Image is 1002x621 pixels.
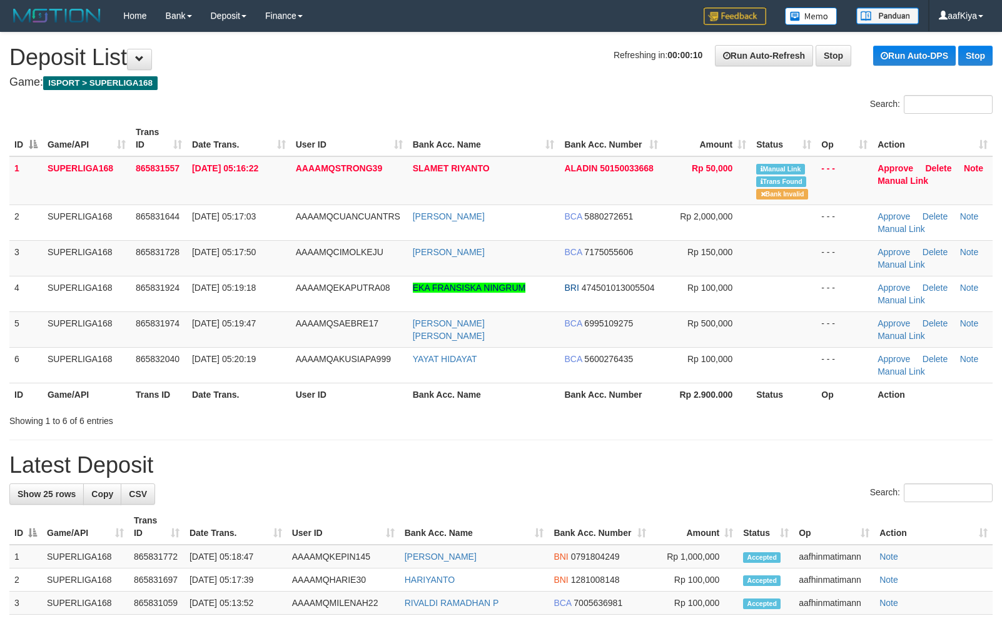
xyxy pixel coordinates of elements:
[878,247,910,257] a: Approve
[9,276,43,311] td: 4
[582,283,655,293] span: Copy 474501013005504 to clipboard
[287,592,400,615] td: AAAAMQMILENAH22
[960,283,979,293] a: Note
[878,366,925,376] a: Manual Link
[554,598,571,608] span: BCA
[291,383,408,406] th: User ID
[904,483,993,502] input: Search:
[923,354,948,364] a: Delete
[738,509,794,545] th: Status: activate to sort column ascending
[9,383,43,406] th: ID
[816,156,873,205] td: - - -
[287,545,400,568] td: AAAAMQKEPIN145
[287,568,400,592] td: AAAAMQHARIE30
[687,283,732,293] span: Rp 100,000
[549,509,651,545] th: Bank Acc. Number: activate to sort column ascending
[554,552,568,562] span: BNI
[667,50,702,60] strong: 00:00:10
[9,568,42,592] td: 2
[704,8,766,25] img: Feedback.jpg
[131,383,187,406] th: Trans ID
[185,509,287,545] th: Date Trans.: activate to sort column ascending
[9,6,104,25] img: MOTION_logo.png
[296,163,382,173] span: AAAAMQSTRONG39
[9,45,993,70] h1: Deposit List
[687,318,732,328] span: Rp 500,000
[136,283,180,293] span: 865831924
[958,46,993,66] a: Stop
[816,383,873,406] th: Op
[564,354,582,364] span: BCA
[751,383,816,406] th: Status
[559,383,663,406] th: Bank Acc. Number
[287,509,400,545] th: User ID: activate to sort column ascending
[9,204,43,240] td: 2
[413,354,477,364] a: YAYAT HIDAYAT
[743,552,781,563] span: Accepted
[121,483,155,505] a: CSV
[878,331,925,341] a: Manual Link
[878,224,925,234] a: Manual Link
[405,575,455,585] a: HARIYANTO
[296,211,400,221] span: AAAAMQCUANCUANTRS
[413,163,490,173] a: SLAMET RIYANTO
[564,283,579,293] span: BRI
[43,204,131,240] td: SUPERLIGA168
[564,211,582,221] span: BCA
[816,347,873,383] td: - - -
[816,276,873,311] td: - - -
[42,545,129,568] td: SUPERLIGA168
[960,318,979,328] a: Note
[413,211,485,221] a: [PERSON_NAME]
[91,489,113,499] span: Copy
[923,211,948,221] a: Delete
[651,592,738,615] td: Rp 100,000
[296,283,390,293] span: AAAAMQEKAPUTRA08
[873,46,956,66] a: Run Auto-DPS
[296,247,383,257] span: AAAAMQCIMOLKEJU
[408,121,560,156] th: Bank Acc. Name: activate to sort column ascending
[291,121,408,156] th: User ID: activate to sort column ascending
[878,318,910,328] a: Approve
[192,163,258,173] span: [DATE] 05:16:22
[9,76,993,89] h4: Game:
[584,318,633,328] span: Copy 6995109275 to clipboard
[43,276,131,311] td: SUPERLIGA168
[794,509,874,545] th: Op: activate to sort column ascending
[878,211,910,221] a: Approve
[405,552,477,562] a: [PERSON_NAME]
[400,509,549,545] th: Bank Acc. Name: activate to sort column ascending
[42,592,129,615] td: SUPERLIGA168
[296,318,378,328] span: AAAAMQSAEBRE17
[743,598,781,609] span: Accepted
[185,545,287,568] td: [DATE] 05:18:47
[687,354,732,364] span: Rp 100,000
[651,509,738,545] th: Amount: activate to sort column ascending
[584,354,633,364] span: Copy 5600276435 to clipboard
[9,121,43,156] th: ID: activate to sort column descending
[574,598,622,608] span: Copy 7005636981 to clipboard
[413,247,485,257] a: [PERSON_NAME]
[43,156,131,205] td: SUPERLIGA168
[756,189,807,199] span: Bank is not match
[878,260,925,270] a: Manual Link
[18,489,76,499] span: Show 25 rows
[564,163,597,173] span: ALADIN
[129,592,185,615] td: 865831059
[413,283,525,293] a: EKA FRANSISKA NINGRUM
[923,283,948,293] a: Delete
[960,354,979,364] a: Note
[9,347,43,383] td: 6
[816,311,873,347] td: - - -
[9,453,993,478] h1: Latest Deposit
[129,489,147,499] span: CSV
[136,247,180,257] span: 865831728
[43,76,158,90] span: ISPORT > SUPERLIGA168
[923,318,948,328] a: Delete
[43,347,131,383] td: SUPERLIGA168
[9,483,84,505] a: Show 25 rows
[816,240,873,276] td: - - -
[564,318,582,328] span: BCA
[192,318,256,328] span: [DATE] 05:19:47
[794,568,874,592] td: aafhinmatimann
